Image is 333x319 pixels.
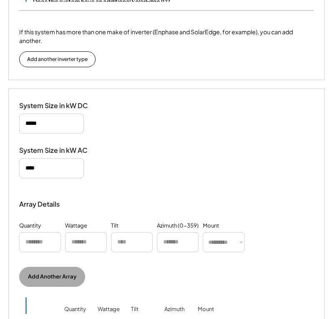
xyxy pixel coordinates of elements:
div: Quantity [19,222,41,230]
div: If this system has more than one make of inverter (Enphase and SolarEdge, for example), you can a... [19,28,314,45]
div: Mount [203,222,219,230]
div: System Size in kW AC [19,146,103,155]
div: Wattage [65,222,87,230]
div: Array Details [19,199,61,209]
button: Add Another Array [19,267,85,287]
div: Azimuth (0-359) [157,222,199,230]
div: System Size in kW DC [19,101,103,110]
div: Tilt [111,222,119,230]
button: Add another inverter type [19,51,96,67]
